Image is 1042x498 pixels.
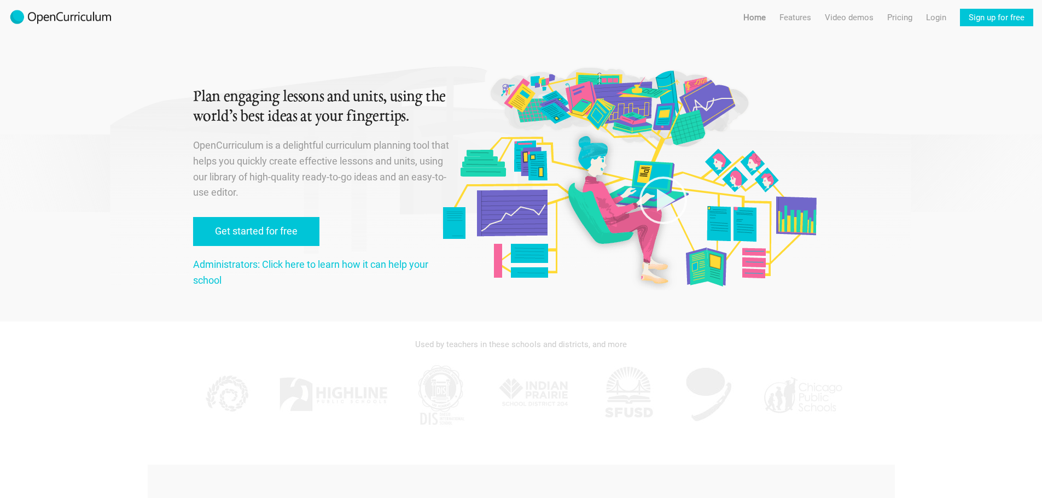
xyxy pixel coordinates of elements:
div: Used by teachers in these schools and districts, and more [193,332,849,356]
img: KPPCS.jpg [199,362,253,427]
img: IPSD.jpg [493,362,575,427]
p: OpenCurriculum is a delightful curriculum planning tool that helps you quickly create effective l... [193,138,451,201]
img: Highline.jpg [278,362,388,427]
a: Login [926,9,946,26]
img: AGK.jpg [682,362,736,427]
img: SFUSD.jpg [601,362,656,427]
h1: Plan engaging lessons and units, using the world’s best ideas at your fingertips. [193,87,451,127]
a: Features [779,9,811,26]
img: Original illustration by Malisa Suchanya, Oakland, CA (malisasuchanya.com) [439,66,819,290]
img: CPS.jpg [761,362,843,427]
img: 2017-logo-m.png [9,9,113,26]
a: Sign up for free [960,9,1033,26]
a: Home [743,9,766,26]
a: Administrators: Click here to learn how it can help your school [193,259,428,286]
a: Get started for free [193,217,319,246]
a: Pricing [887,9,912,26]
img: DIS.jpg [414,362,468,427]
a: Video demos [825,9,874,26]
